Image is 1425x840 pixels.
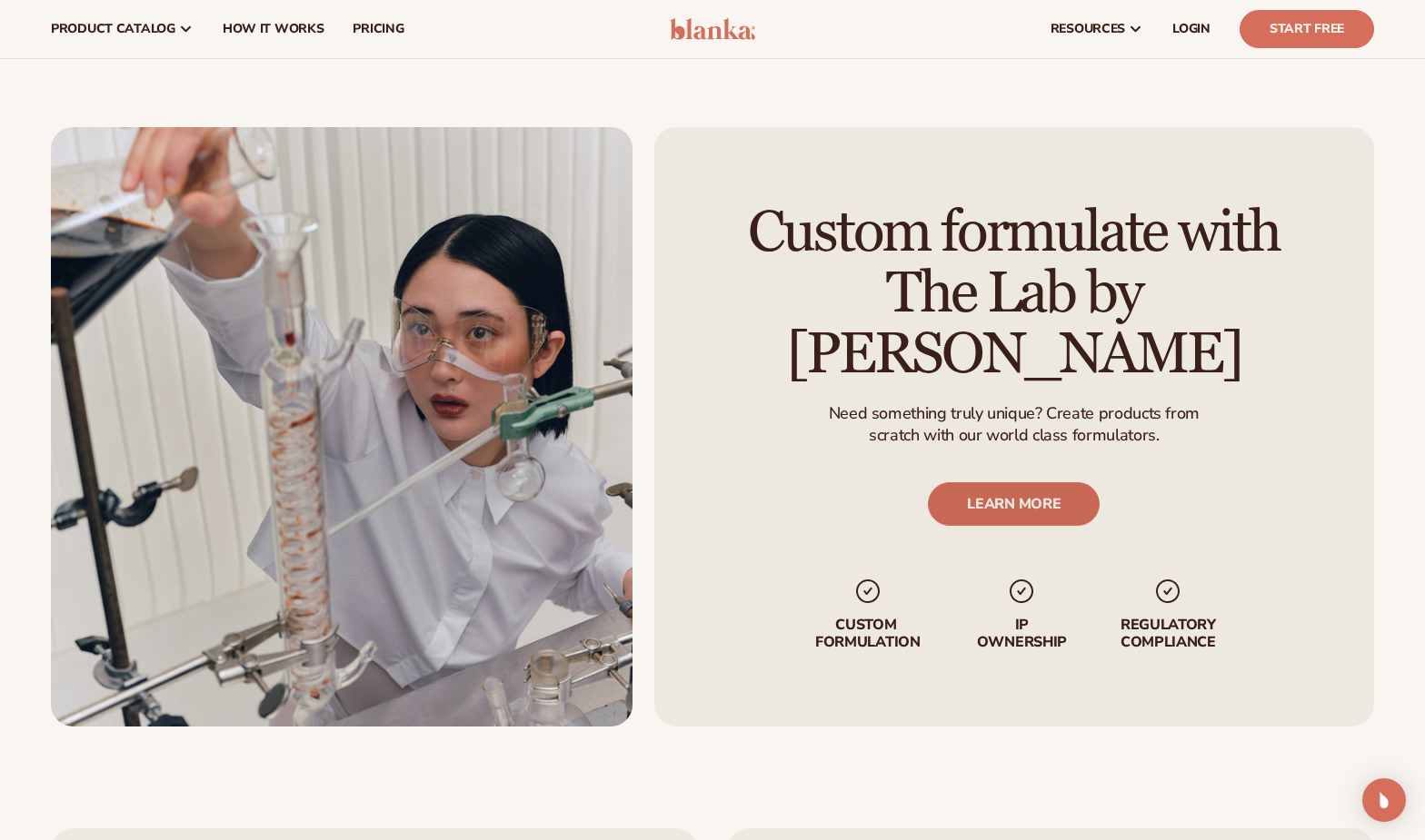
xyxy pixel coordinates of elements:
a: LEARN MORE [929,482,1101,526]
img: Female scientist in chemistry lab. [51,127,633,726]
span: pricing [353,22,404,36]
p: scratch with our world class formulators. [829,425,1200,446]
span: resources [1051,22,1125,36]
h2: Custom formulate with The Lab by [PERSON_NAME] [705,203,1323,386]
span: How It Works [223,22,324,36]
p: IP Ownership [976,617,1069,651]
span: LOGIN [1172,22,1211,36]
img: checkmark_svg [1008,577,1037,606]
span: product catalog [51,22,175,36]
p: Need something truly unique? Create products from [829,403,1200,424]
p: Custom formulation [812,617,925,651]
a: Start Free [1240,10,1374,48]
div: Open Intercom Messenger [1362,778,1406,822]
img: checkmark_svg [853,577,882,606]
img: checkmark_svg [1154,577,1183,606]
p: regulatory compliance [1120,617,1218,651]
img: logo [670,18,756,40]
